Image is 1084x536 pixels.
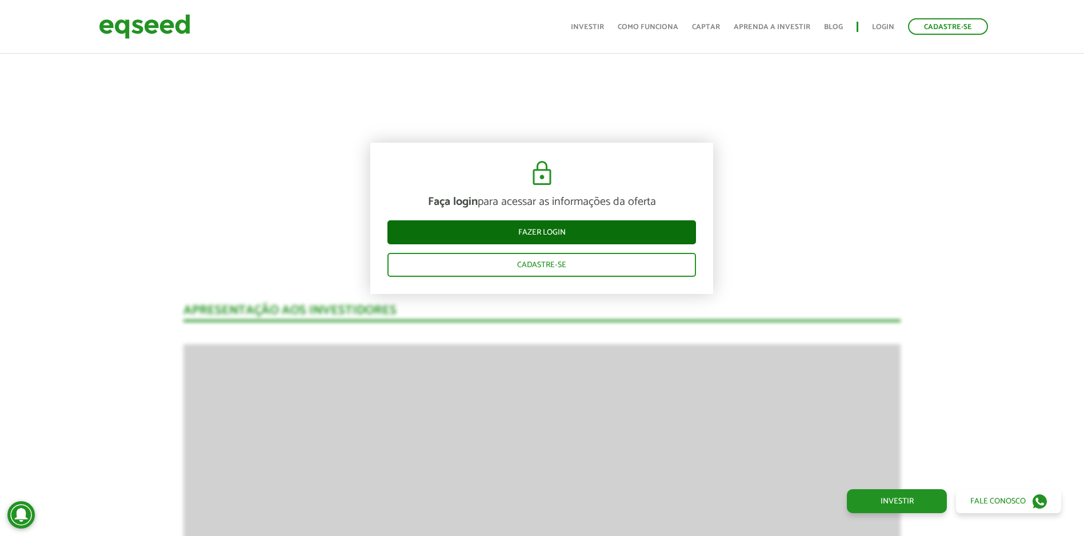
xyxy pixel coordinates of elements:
a: Captar [692,23,720,31]
a: Investir [847,489,947,513]
a: Investir [571,23,604,31]
a: Fazer login [387,220,696,244]
strong: Faça login [428,192,478,211]
a: Cadastre-se [387,253,696,277]
a: Aprenda a investir [734,23,810,31]
a: Fale conosco [956,489,1061,513]
a: Login [872,23,894,31]
a: Cadastre-se [908,18,988,35]
p: para acessar as informações da oferta [387,195,696,209]
img: EqSeed [99,11,190,42]
a: Como funciona [618,23,678,31]
a: Blog [824,23,843,31]
img: cadeado.svg [528,160,556,187]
